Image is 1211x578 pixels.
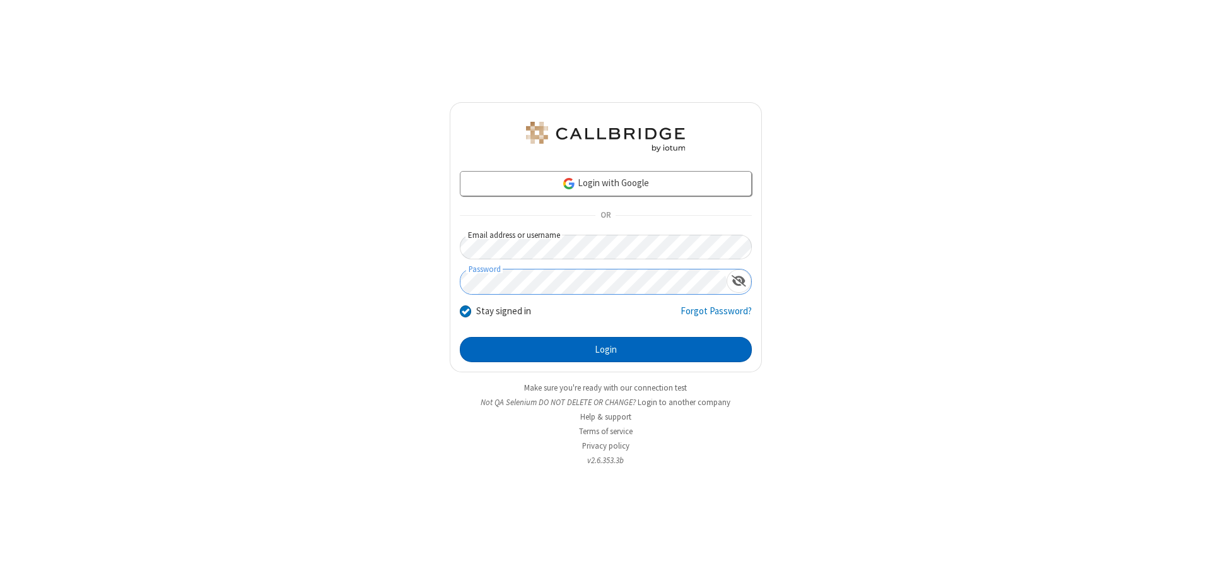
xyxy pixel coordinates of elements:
button: Login to another company [638,396,730,408]
a: Privacy policy [582,440,629,451]
a: Forgot Password? [681,304,752,328]
button: Login [460,337,752,362]
input: Password [460,269,727,294]
a: Make sure you're ready with our connection test [524,382,687,393]
a: Login with Google [460,171,752,196]
li: Not QA Selenium DO NOT DELETE OR CHANGE? [450,396,762,408]
img: QA Selenium DO NOT DELETE OR CHANGE [524,122,687,152]
label: Stay signed in [476,304,531,319]
div: Show password [727,269,751,293]
a: Help & support [580,411,631,422]
input: Email address or username [460,235,752,259]
span: OR [595,207,616,225]
li: v2.6.353.3b [450,454,762,466]
img: google-icon.png [562,177,576,191]
a: Terms of service [579,426,633,437]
